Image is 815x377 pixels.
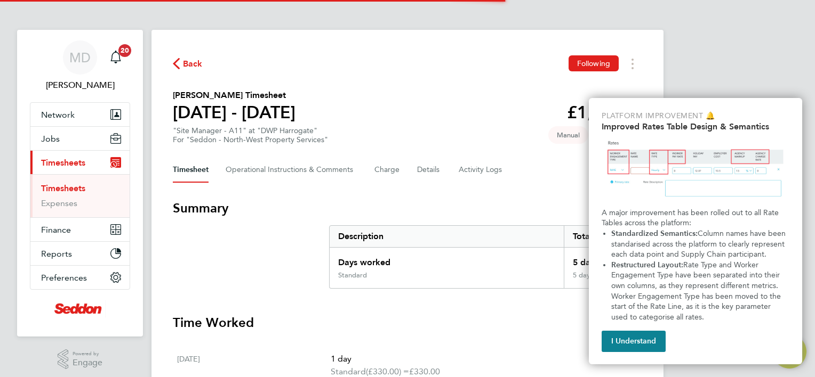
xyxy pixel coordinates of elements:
span: Back [183,58,203,70]
button: Charge [374,157,400,183]
span: Reports [41,249,72,259]
span: £330.00 [409,366,440,376]
span: This timesheet was manually created. [548,126,588,144]
div: Description [330,226,564,247]
span: Finance [41,225,71,235]
span: Michael Downes [30,79,130,92]
div: Standard [338,271,367,280]
button: I Understand [602,331,666,352]
span: Powered by [73,349,102,358]
a: Go to account details [30,40,130,92]
div: Days worked [330,248,564,271]
button: Operational Instructions & Comments [226,157,357,183]
strong: Restructured Layout: [611,260,683,269]
span: 20 [118,44,131,57]
app-decimal: £1,650. [567,102,642,122]
img: seddonconstruction-logo-retina.png [54,300,106,317]
a: Timesheets [41,183,85,193]
div: Summary [329,225,642,289]
nav: Main navigation [17,30,143,337]
span: MD [69,51,91,64]
h3: Time Worked [173,314,642,331]
div: 5 days [564,248,642,271]
button: Timesheet [173,157,209,183]
p: Platform Improvement 🔔 [602,111,789,121]
span: Following [577,59,610,68]
span: (£330.00) = [366,366,409,376]
span: Jobs [41,134,60,144]
img: Updated Rates Table Design & Semantics [602,136,789,203]
span: Timesheets [41,158,85,168]
span: Column names have been standarised across the platform to clearly represent each data point and S... [611,229,788,259]
strong: Standardized Semantics: [611,229,698,238]
p: A major improvement has been rolled out to all Rate Tables across the platform: [602,208,789,228]
a: Expenses [41,198,77,208]
button: Details [417,157,442,183]
div: Total [564,226,642,247]
div: Improved Rate Table Semantics [589,98,802,364]
button: Timesheets Menu [623,55,642,72]
h2: Improved Rates Table Design & Semantics [602,121,789,132]
span: Rate Type and Worker Engagement Type have been separated into their own columns, as they represen... [611,260,783,322]
h1: [DATE] - [DATE] [173,102,295,123]
p: 1 day [331,353,613,365]
span: Network [41,110,75,120]
div: 5 days [564,271,642,288]
div: For "Seddon - North-West Property Services" [173,135,328,144]
span: Preferences [41,273,87,283]
span: Engage [73,358,102,367]
h3: Summary [173,200,642,217]
button: Activity Logs [459,157,504,183]
div: "Site Manager - A11" at "DWP Harrogate" [173,126,328,144]
h2: [PERSON_NAME] Timesheet [173,89,295,102]
a: Go to home page [30,300,130,317]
